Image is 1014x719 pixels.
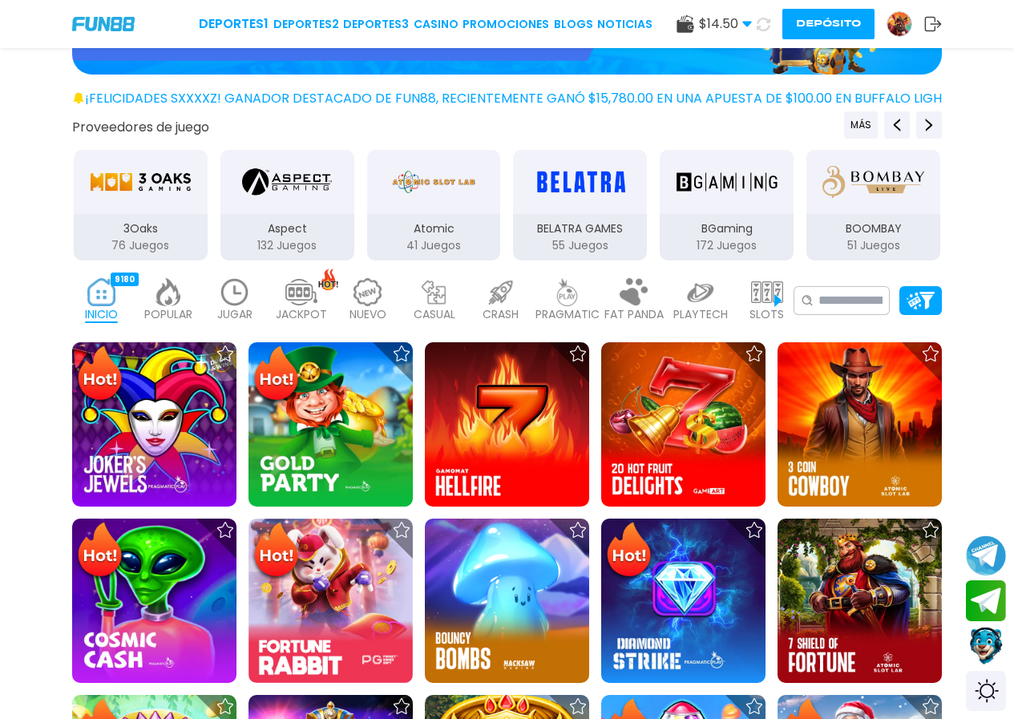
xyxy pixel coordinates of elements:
p: 51 Juegos [806,237,940,254]
img: crash_light.webp [485,278,517,306]
p: 3Oaks [74,220,208,237]
p: 41 Juegos [367,237,501,254]
a: BLOGS [554,16,593,33]
button: Proveedores de juego [72,119,209,135]
p: NUEVO [349,306,386,323]
button: Join telegram [966,580,1006,622]
img: Fortune Rabbit [248,519,413,683]
p: 76 Juegos [74,237,208,254]
p: 55 Juegos [513,237,647,254]
a: NOTICIAS [597,16,652,33]
button: Aspect [214,148,361,262]
div: Switch theme [966,671,1006,711]
span: $ 14.50 [699,14,752,34]
img: jackpot_light.webp [285,278,317,306]
p: JACKPOT [276,306,327,323]
img: 7 Shields of Fortune [778,519,942,683]
p: 132 Juegos [220,237,354,254]
img: Company Logo [72,17,135,30]
img: Bouncy Bombs 96% [425,519,589,683]
img: 3Oaks [90,160,191,204]
button: Depósito [782,9,875,39]
p: BOOMBAY [806,220,940,237]
a: Deportes3 [343,16,409,33]
img: hot [318,269,338,290]
img: fat_panda_light.webp [618,278,650,306]
button: Contact customer service [966,625,1006,667]
p: PLAYTECH [673,306,728,323]
img: popular_light.webp [152,278,184,306]
p: CASUAL [414,306,455,323]
button: Previous providers [844,111,878,139]
img: Platform Filter [907,292,935,309]
img: Cosmic Cash [72,519,236,683]
img: Aspect [242,160,332,204]
p: POPULAR [144,306,192,323]
img: Hot [250,344,302,406]
a: Deportes1 [199,14,269,34]
a: Deportes2 [273,16,339,33]
span: ¡FELICIDADES sxxxxz! GANADOR DESTACADO DE FUN88, RECIENTEMENTE GANÓ $15,780.00 EN UNA APUESTA DE ... [85,89,997,108]
img: casual_light.webp [418,278,450,306]
img: 20 Hot Fruit Delights [601,342,766,507]
img: Hot [603,520,655,583]
button: Join telegram channel [966,535,1006,576]
img: Hot [74,344,126,406]
button: Atomic [361,148,507,262]
img: slots_light.webp [751,278,783,306]
button: BGaming [653,148,800,262]
button: 3Oaks [67,148,214,262]
img: Atomic [389,160,479,204]
p: INICIO [85,306,118,323]
img: playtech_light.webp [685,278,717,306]
img: Hellfire [425,342,589,507]
img: Gold Party [248,342,413,507]
img: recent_light.webp [219,278,251,306]
a: CASINO [414,16,459,33]
img: Diamond Strike [601,519,766,683]
button: BOOMBAY [800,148,947,262]
div: 9180 [111,273,139,286]
img: Avatar [887,12,911,36]
img: Hot [74,520,126,583]
img: BELATRA GAMES [530,160,631,204]
img: Joker's Jewels [72,342,236,507]
p: FAT PANDA [604,306,664,323]
a: Promociones [463,16,549,33]
p: BELATRA GAMES [513,220,647,237]
img: home_active.webp [86,278,118,306]
a: Avatar [887,11,924,37]
button: Next providers [916,111,942,139]
p: JUGAR [217,306,252,323]
img: new_light.webp [352,278,384,306]
p: PRAGMATIC [535,306,600,323]
p: SLOTS [749,306,784,323]
img: Hot [250,520,302,583]
img: 3 Coin Cowboy [778,342,942,507]
p: Aspect [220,220,354,237]
button: Previous providers [884,111,910,139]
img: BGaming [677,160,778,204]
button: BELATRA GAMES [507,148,653,262]
img: pragmatic_light.webp [551,278,584,306]
p: BGaming [660,220,794,237]
p: 172 Juegos [660,237,794,254]
p: CRASH [483,306,519,323]
img: BOOMBAY [822,160,923,204]
p: Atomic [367,220,501,237]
